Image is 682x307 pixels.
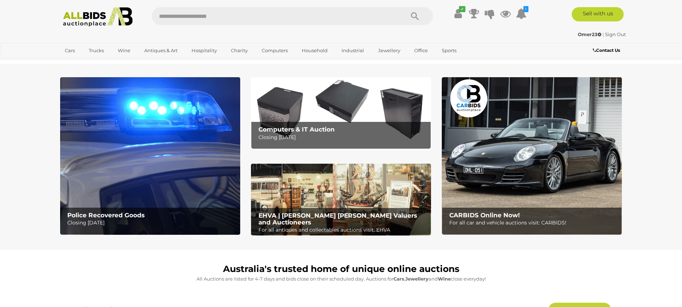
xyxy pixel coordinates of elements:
[578,31,601,37] strong: Omer23
[67,212,145,219] b: Police Recovered Goods
[442,77,622,235] img: CARBIDS Online Now!
[405,276,429,282] strong: Jewellery
[397,7,433,25] button: Search
[258,212,417,226] b: EHVA | [PERSON_NAME] [PERSON_NAME] Valuers and Auctioneers
[438,276,451,282] strong: Wine
[187,45,222,56] a: Hospitality
[251,164,431,236] a: EHVA | Evans Hastings Valuers and Auctioneers EHVA | [PERSON_NAME] [PERSON_NAME] Valuers and Auct...
[453,7,464,20] a: ✔
[257,45,292,56] a: Computers
[84,45,108,56] a: Trucks
[437,45,461,56] a: Sports
[516,7,527,20] a: 1
[113,45,135,56] a: Wine
[593,46,622,54] a: Contact Us
[449,218,618,227] p: For all car and vehicle auctions visit: CARBIDS!
[572,7,624,21] a: Sell with us
[258,126,335,133] b: Computers & IT Auction
[251,77,431,149] a: Computers & IT Auction Computers & IT Auction Closing [DATE]
[593,48,620,53] b: Contact Us
[60,77,240,235] a: Police Recovered Goods Police Recovered Goods Closing [DATE]
[410,45,432,56] a: Office
[393,276,404,282] strong: Cars
[578,31,603,37] a: Omer23
[258,226,427,234] p: For all antiques and collectables auctions visit: EHVA
[251,77,431,149] img: Computers & IT Auction
[226,45,252,56] a: Charity
[603,31,604,37] span: |
[258,133,427,142] p: Closing [DATE]
[59,7,137,27] img: Allbids.com.au
[449,212,520,219] b: CARBIDS Online Now!
[251,164,431,236] img: EHVA | Evans Hastings Valuers and Auctioneers
[442,77,622,235] a: CARBIDS Online Now! CARBIDS Online Now! For all car and vehicle auctions visit: CARBIDS!
[459,6,465,12] i: ✔
[523,6,528,12] i: 1
[60,45,79,56] a: Cars
[60,77,240,235] img: Police Recovered Goods
[67,218,236,227] p: Closing [DATE]
[337,45,369,56] a: Industrial
[605,31,626,37] a: Sign Out
[297,45,332,56] a: Household
[60,56,120,68] a: [GEOGRAPHIC_DATA]
[64,264,619,274] h1: Australia's trusted home of unique online auctions
[373,45,405,56] a: Jewellery
[140,45,182,56] a: Antiques & Art
[64,275,619,283] p: All Auctions are listed for 4-7 days and bids close on their scheduled day. Auctions for , and cl...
